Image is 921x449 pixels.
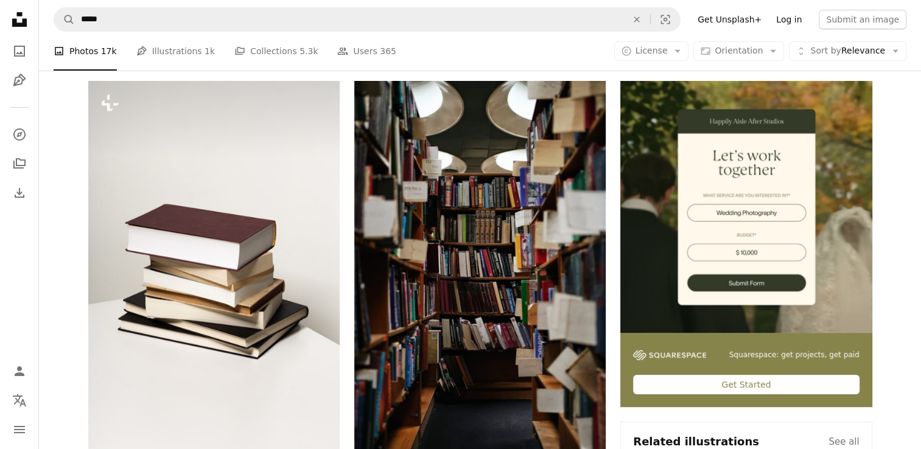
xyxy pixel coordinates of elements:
[633,350,706,361] img: file-1747939142011-51e5cc87e3c9
[819,10,906,29] button: Submit an image
[205,44,215,58] span: 1k
[715,46,763,55] span: Orientation
[380,44,396,58] span: 365
[7,68,32,92] a: Illustrations
[620,81,872,332] img: file-1747939393036-2c53a76c450aimage
[636,46,668,55] span: License
[614,41,689,61] button: License
[54,7,681,32] form: Find visuals sitewide
[810,45,885,57] span: Relevance
[354,264,606,275] a: books on brown wooden shelf
[828,434,859,449] a: See all
[769,10,809,29] a: Log in
[234,32,318,71] a: Collections 5.3k
[693,41,784,61] button: Orientation
[7,388,32,412] button: Language
[337,32,396,71] a: Users 365
[810,46,841,55] span: Sort by
[651,8,680,31] button: Visual search
[690,10,769,29] a: Get Unsplash+
[633,434,759,449] h4: Related illustrations
[88,264,340,275] a: a stack of books
[7,417,32,442] button: Menu
[54,8,75,31] button: Search Unsplash
[620,81,872,407] a: Squarespace: get projects, get paidGet Started
[299,44,318,58] span: 5.3k
[136,32,215,71] a: Illustrations 1k
[7,359,32,383] a: Log in / Sign up
[7,181,32,205] a: Download History
[633,375,859,394] div: Get Started
[7,7,32,34] a: Home — Unsplash
[789,41,906,61] button: Sort byRelevance
[729,350,860,360] span: Squarespace: get projects, get paid
[7,122,32,147] a: Explore
[7,39,32,63] a: Photos
[623,8,650,31] button: Clear
[7,151,32,176] a: Collections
